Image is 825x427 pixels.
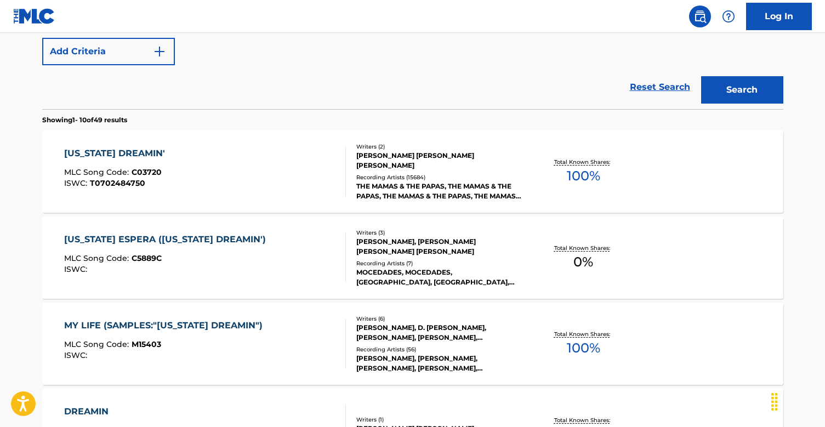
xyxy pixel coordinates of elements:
p: Total Known Shares: [554,416,613,424]
div: Writers ( 6 ) [356,315,522,323]
div: MY LIFE (SAMPLES:"[US_STATE] DREAMIN") [64,319,268,332]
div: [US_STATE] ESPERA ([US_STATE] DREAMIN') [64,233,271,246]
a: Reset Search [624,75,696,99]
a: Public Search [689,5,711,27]
div: DREAMIN [64,405,162,418]
span: MLC Song Code : [64,167,132,177]
div: Writers ( 2 ) [356,143,522,151]
div: [PERSON_NAME] [PERSON_NAME] [PERSON_NAME] [356,151,522,170]
a: MY LIFE (SAMPLES:"[US_STATE] DREAMIN")MLC Song Code:M15403ISWC:Writers (6)[PERSON_NAME], D. [PERS... [42,303,783,385]
span: 0 % [573,252,593,272]
span: C5889C [132,253,162,263]
button: Search [701,76,783,104]
img: help [722,10,735,23]
img: MLC Logo [13,8,55,24]
span: ISWC : [64,178,90,188]
a: Log In [746,3,812,30]
div: [PERSON_NAME], [PERSON_NAME] [PERSON_NAME] [PERSON_NAME] [356,237,522,257]
p: Showing 1 - 10 of 49 results [42,115,127,125]
span: 100 % [567,338,600,358]
div: [PERSON_NAME], [PERSON_NAME], [PERSON_NAME], [PERSON_NAME], [PERSON_NAME] [356,354,522,373]
div: Recording Artists ( 56 ) [356,345,522,354]
button: Add Criteria [42,38,175,65]
div: Writers ( 1 ) [356,415,522,424]
div: [US_STATE] DREAMIN' [64,147,170,160]
img: search [693,10,707,23]
span: M15403 [132,339,161,349]
iframe: Chat Widget [770,374,825,427]
div: THE MAMAS & THE PAPAS, THE MAMAS & THE PAPAS, THE MAMAS & THE PAPAS, THE MAMAS & THE PAPAS, THE M... [356,181,522,201]
div: MOCEDADES, MOCEDADES, [GEOGRAPHIC_DATA], [GEOGRAPHIC_DATA], [GEOGRAPHIC_DATA] [356,267,522,287]
a: [US_STATE] DREAMIN'MLC Song Code:C03720ISWC:T0702484750Writers (2)[PERSON_NAME] [PERSON_NAME] [PE... [42,130,783,213]
div: [PERSON_NAME], D. [PERSON_NAME], [PERSON_NAME], [PERSON_NAME], [PERSON_NAME] [356,323,522,343]
div: Writers ( 3 ) [356,229,522,237]
p: Total Known Shares: [554,158,613,166]
span: T0702484750 [90,178,145,188]
a: [US_STATE] ESPERA ([US_STATE] DREAMIN')MLC Song Code:C5889CISWC:Writers (3)[PERSON_NAME], [PERSON... [42,217,783,299]
div: Recording Artists ( 15684 ) [356,173,522,181]
img: 9d2ae6d4665cec9f34b9.svg [153,45,166,58]
span: MLC Song Code : [64,253,132,263]
span: ISWC : [64,264,90,274]
span: ISWC : [64,350,90,360]
span: 100 % [567,166,600,186]
p: Total Known Shares: [554,244,613,252]
div: Drag [766,385,783,418]
span: C03720 [132,167,162,177]
div: Recording Artists ( 7 ) [356,259,522,267]
p: Total Known Shares: [554,330,613,338]
div: Help [718,5,739,27]
span: MLC Song Code : [64,339,132,349]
